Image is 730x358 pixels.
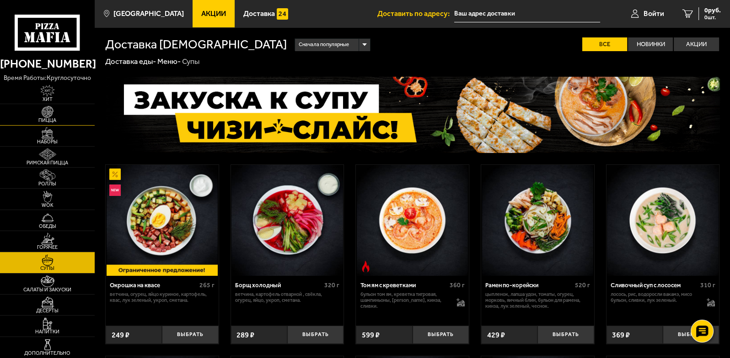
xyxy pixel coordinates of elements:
div: Сливочный суп с лососем [611,282,698,289]
button: Выбрать [287,326,344,344]
a: Сливочный суп с лососем [607,165,719,276]
div: Рамен по-корейски [485,282,572,289]
p: ветчина, огурец, яйцо куриное, картофель, квас, лук зеленый, укроп, сметана. [110,291,214,304]
div: Борщ холодный [235,282,322,289]
span: Доставить по адресу: [377,10,454,17]
a: Рамен по-корейски [481,165,594,276]
img: Рамен по-корейски [482,165,594,276]
p: ветчина, картофель отварной , свёкла, огурец, яйцо, укроп, сметана. [235,291,339,304]
p: бульон том ям, креветка тигровая, шампиньоны, [PERSON_NAME], кинза, сливки. [360,291,449,310]
span: 360 г [450,281,465,289]
span: 0 шт. [704,15,721,20]
a: Доставка еды- [105,57,156,66]
a: АкционныйНовинкаОкрошка на квасе [106,165,219,276]
span: 265 г [199,281,215,289]
img: Акционный [109,168,121,180]
span: 520 г [575,281,590,289]
img: Том ям с креветками [357,165,468,276]
button: Выбрать [663,326,719,344]
img: Острое блюдо [360,261,371,272]
span: 369 ₽ [612,331,630,339]
span: Войти [644,10,664,17]
span: 599 ₽ [362,331,380,339]
label: Новинки [628,37,673,51]
span: Доставка [243,10,275,17]
p: лосось, рис, водоросли вакамэ, мисо бульон, сливки, лук зеленый. [611,291,699,304]
img: 15daf4d41897b9f0e9f617042186c801.svg [277,8,288,20]
button: Выбрать [537,326,594,344]
span: 429 ₽ [487,331,505,339]
span: Акции [201,10,226,17]
p: цыпленок, лапша удон, томаты, огурец, морковь, яичный блин, бульон для рамена, кинза, лук зеленый... [485,291,590,310]
span: 0 руб. [704,7,721,14]
span: Сначала популярные [299,37,349,52]
img: Новинка [109,184,121,196]
img: Сливочный суп с лососем [607,165,719,276]
span: [GEOGRAPHIC_DATA] [113,10,184,17]
img: Окрошка на квасе [107,165,218,276]
a: Острое блюдоТом ям с креветками [356,165,469,276]
label: Акции [674,37,719,51]
div: Том ям с креветками [360,282,447,289]
button: Выбрать [162,326,218,344]
img: Борщ холодный [231,165,343,276]
label: Все [582,37,627,51]
a: Борщ холодный [231,165,344,276]
span: 320 г [324,281,339,289]
span: 289 ₽ [236,331,254,339]
a: Меню- [157,57,181,66]
span: 310 г [700,281,715,289]
span: 249 ₽ [112,331,129,339]
div: Супы [182,57,199,67]
div: Окрошка на квасе [110,282,197,289]
input: Ваш адрес доставки [454,5,600,22]
h1: Доставка [DEMOGRAPHIC_DATA] [105,38,287,51]
button: Выбрать [413,326,469,344]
